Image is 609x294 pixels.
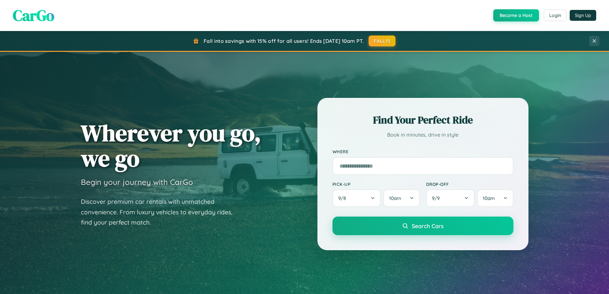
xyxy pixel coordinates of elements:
[332,217,513,235] button: Search Cars
[389,195,401,201] span: 10am
[383,189,419,207] button: 10am
[81,120,261,171] h1: Wherever you go, we go
[332,149,513,155] label: Where
[332,189,381,207] button: 9/8
[204,38,364,44] span: Fall into savings with 15% off for all users! Ends [DATE] 10am PT.
[412,222,443,229] span: Search Cars
[332,130,513,139] p: Book in minutes, drive in style
[426,181,513,187] label: Drop-off
[13,5,54,26] span: CarGo
[369,36,395,46] button: FALL15
[544,10,566,21] button: Login
[332,113,513,127] h2: Find Your Perfect Ride
[432,195,443,201] span: 9 / 9
[570,10,596,21] button: Sign Up
[81,196,241,228] p: Discover premium car rentals with unmatched convenience. From luxury vehicles to everyday rides, ...
[483,195,495,201] span: 10am
[477,189,513,207] button: 10am
[426,189,475,207] button: 9/9
[332,181,420,187] label: Pick-up
[338,195,349,201] span: 9 / 8
[81,177,193,187] h3: Begin your journey with CarGo
[493,9,539,21] button: Become a Host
